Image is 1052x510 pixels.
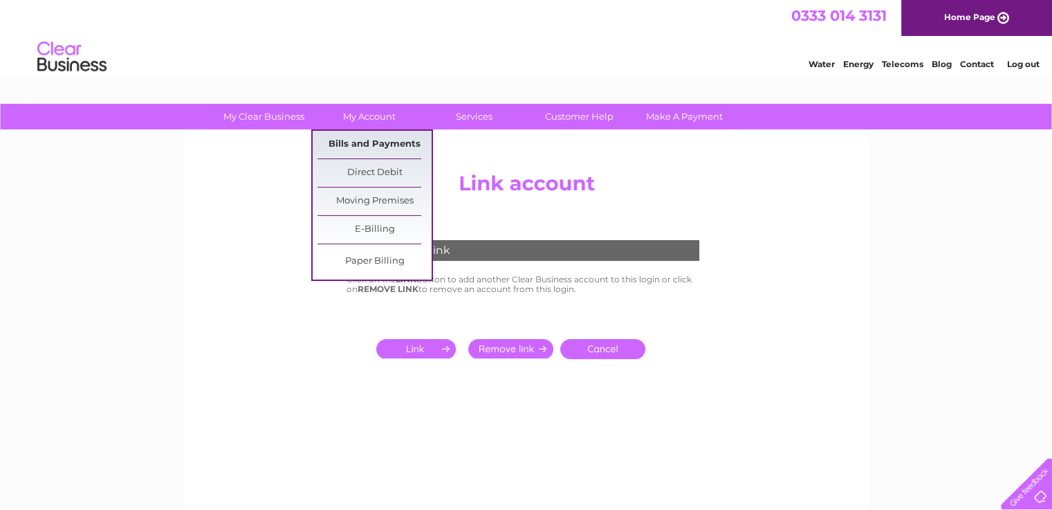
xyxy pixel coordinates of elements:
[560,339,645,359] a: Cancel
[312,104,426,129] a: My Account
[347,240,699,261] div: Add/Remove Link
[791,7,887,24] a: 0333 014 3131
[207,104,321,129] a: My Clear Business
[843,59,874,69] a: Energy
[317,131,432,158] a: Bills and Payments
[1006,59,1039,69] a: Log out
[317,188,432,215] a: Moving Premises
[809,59,835,69] a: Water
[960,59,994,69] a: Contact
[317,216,432,244] a: E-Billing
[376,339,461,358] input: Submit
[468,339,553,358] input: Submit
[358,284,418,294] b: REMOVE LINK
[932,59,952,69] a: Blog
[627,104,741,129] a: Make A Payment
[317,159,432,187] a: Direct Debit
[200,8,853,67] div: Clear Business is a trading name of Verastar Limited (registered in [GEOGRAPHIC_DATA] No. 3667643...
[317,248,432,275] a: Paper Billing
[343,271,710,298] td: Click on the button to add another Clear Business account to this login or click on to remove an ...
[37,36,107,78] img: logo.png
[882,59,923,69] a: Telecoms
[522,104,636,129] a: Customer Help
[417,104,531,129] a: Services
